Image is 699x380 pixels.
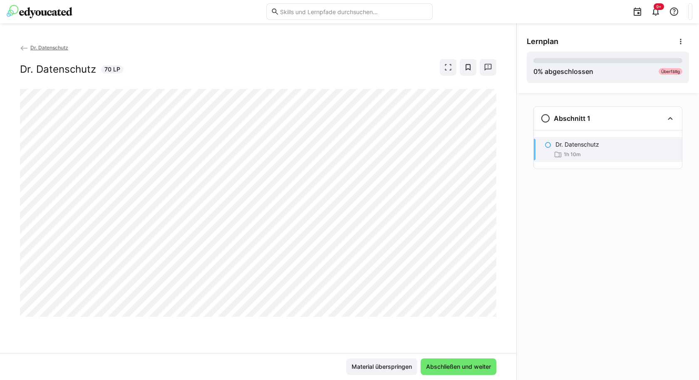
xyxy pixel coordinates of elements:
span: 9+ [656,4,662,9]
button: Material überspringen [346,358,417,375]
input: Skills und Lernpfade durchsuchen… [279,8,428,15]
h2: Dr. Datenschutz [20,63,96,76]
button: Abschließen und weiter [421,358,496,375]
a: Dr. Datenschutz [20,44,68,51]
span: Lernplan [527,37,558,46]
div: Überfällig [659,68,682,75]
span: 70 LP [104,65,120,74]
h3: Abschnitt 1 [554,114,590,123]
span: 0 [533,67,538,76]
span: 1h 10m [564,151,580,158]
span: Material überspringen [350,363,413,371]
span: Dr. Datenschutz [30,44,68,51]
div: % abgeschlossen [533,66,593,76]
p: Dr. Datenschutz [555,140,599,149]
span: Abschließen und weiter [425,363,492,371]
